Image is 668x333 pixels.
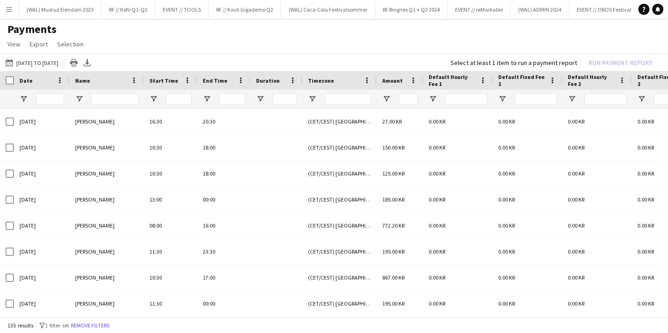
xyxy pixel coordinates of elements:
[166,93,192,104] input: Start Time Filter Input
[102,0,155,19] button: RF // Kefir Q1-Q2
[149,95,158,103] button: Open Filter Menu
[144,135,197,160] div: 10:30
[375,0,448,19] button: RF Ringnes Q1 + Q2 2024
[75,95,83,103] button: Open Filter Menu
[197,213,250,238] div: 16:00
[14,265,70,290] div: [DATE]
[68,57,79,68] app-action-btn: Print
[498,73,546,87] span: Default Fixed Fee 1
[82,57,93,68] app-action-btn: Export XLSX
[75,248,115,255] span: [PERSON_NAME]
[203,77,227,84] span: End Time
[302,239,377,264] div: (CET/CEST) [GEOGRAPHIC_DATA]
[562,265,632,290] div: 0.00 KR
[14,109,70,134] div: [DATE]
[144,161,197,186] div: 10:30
[562,109,632,134] div: 0.00 KR
[493,265,562,290] div: 0.00 KR
[14,213,70,238] div: [DATE]
[382,248,405,255] span: 195.00 KR
[144,239,197,264] div: 11:30
[14,135,70,160] div: [DATE]
[423,187,493,212] div: 0.00 KR
[325,93,371,104] input: Timezone Filter Input
[75,118,115,125] span: [PERSON_NAME]
[302,187,377,212] div: (CET/CEST) [GEOGRAPHIC_DATA]
[75,170,115,177] span: [PERSON_NAME]
[197,239,250,264] div: 23:30
[14,239,70,264] div: [DATE]
[75,144,115,151] span: [PERSON_NAME]
[423,161,493,186] div: 0.00 KR
[429,73,476,87] span: Default Hourly Fee 1
[423,109,493,134] div: 0.00 KR
[445,93,487,104] input: Default Hourly Fee 1 Filter Input
[498,95,507,103] button: Open Filter Menu
[423,239,493,264] div: 0.00 KR
[14,291,70,316] div: [DATE]
[14,187,70,212] div: [DATE]
[144,291,197,316] div: 11:30
[637,95,646,103] button: Open Filter Menu
[399,93,417,104] input: Amount Filter Input
[36,93,64,104] input: Date Filter Input
[75,222,115,229] span: [PERSON_NAME]
[382,118,402,125] span: 27.00 KR
[302,291,377,316] div: (CET/CEST) [GEOGRAPHIC_DATA]
[382,274,405,281] span: 867.00 KR
[450,59,577,67] div: Select at least 1 item to run a payment report
[19,77,32,84] span: Date
[562,239,632,264] div: 0.00 KR
[493,187,562,212] div: 0.00 KR
[584,93,626,104] input: Default Hourly Fee 2 Filter Input
[75,77,90,84] span: Name
[302,161,377,186] div: (CET/CEST) [GEOGRAPHIC_DATA]
[53,38,87,50] a: Selection
[197,265,250,290] div: 17:00
[423,265,493,290] div: 0.00 KR
[308,95,316,103] button: Open Filter Menu
[562,291,632,316] div: 0.00 KR
[562,135,632,160] div: 0.00 KR
[92,93,138,104] input: Name Filter Input
[382,144,405,151] span: 150.00 KR
[197,161,250,186] div: 18:00
[382,77,403,84] span: Amount
[144,109,197,134] div: 16:30
[256,77,280,84] span: Duration
[562,161,632,186] div: 0.00 KR
[144,265,197,290] div: 10:30
[382,222,405,229] span: 772.20 KR
[30,40,48,48] span: Export
[197,291,250,316] div: 00:00
[562,187,632,212] div: 0.00 KR
[45,322,69,329] span: 1 filter set
[155,0,209,19] button: EVENT // TOOLS
[281,0,375,19] button: (WAL) Coca-Cola Festivalsommer
[493,161,562,186] div: 0.00 KR
[423,213,493,238] div: 0.00 KR
[448,0,511,19] button: EVENT // reMarkable
[493,213,562,238] div: 0.00 KR
[382,170,405,177] span: 125.00 KR
[493,109,562,134] div: 0.00 KR
[256,95,264,103] button: Open Filter Menu
[69,320,111,331] button: Remove filters
[302,135,377,160] div: (CET/CEST) [GEOGRAPHIC_DATA]
[197,109,250,134] div: 20:30
[75,196,115,203] span: [PERSON_NAME]
[382,300,405,307] span: 195.00 KR
[302,109,377,134] div: (CET/CEST) [GEOGRAPHIC_DATA]
[19,0,102,19] button: (WAL) Mustad Eiendom 2023
[26,38,51,50] a: Export
[197,135,250,160] div: 18:00
[302,213,377,238] div: (CET/CEST) [GEOGRAPHIC_DATA]
[568,95,576,103] button: Open Filter Menu
[423,135,493,160] div: 0.00 KR
[4,57,60,68] button: [DATE] to [DATE]
[19,95,28,103] button: Open Filter Menu
[569,0,639,19] button: EVENT // OBOS Festival
[219,93,245,104] input: End Time Filter Input
[209,0,281,19] button: RF // Kavli Gigademo Q2
[144,213,197,238] div: 08:00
